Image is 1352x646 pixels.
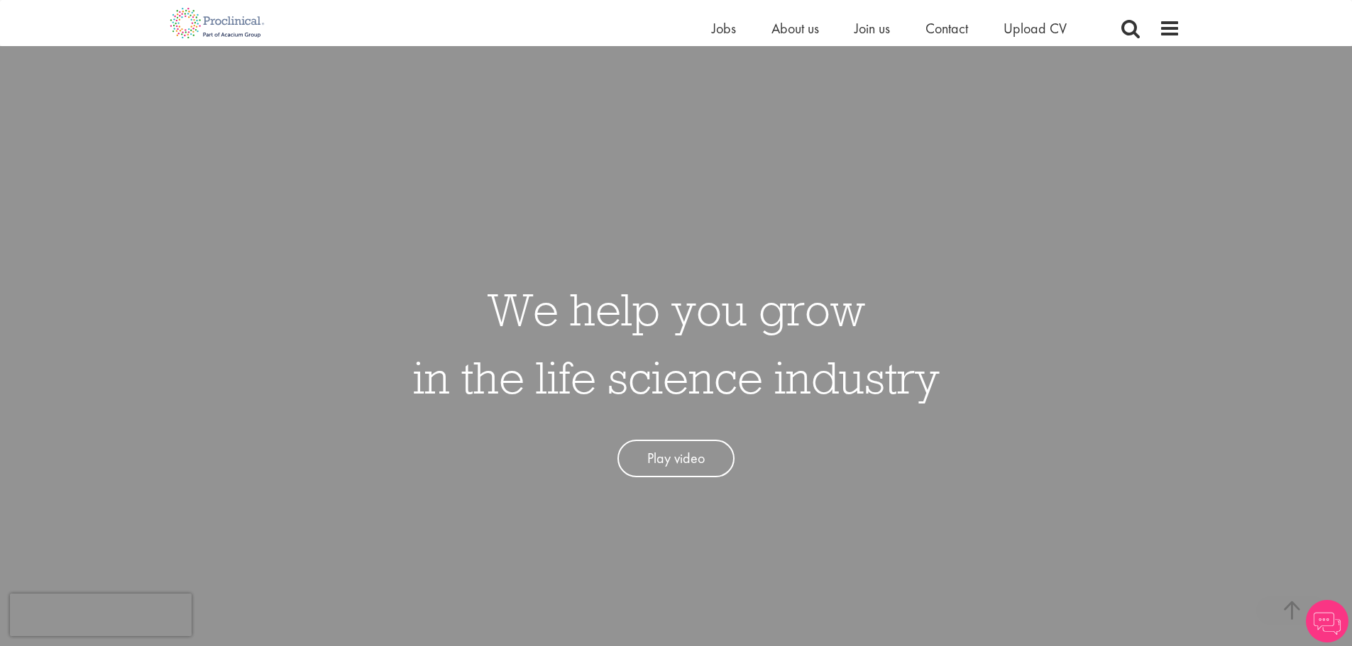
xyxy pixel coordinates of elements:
img: Chatbot [1306,600,1348,642]
a: Play video [617,440,735,477]
a: Join us [854,19,890,38]
a: Upload CV [1004,19,1067,38]
h1: We help you grow in the life science industry [413,275,940,411]
a: About us [771,19,819,38]
a: Jobs [712,19,736,38]
a: Contact [925,19,968,38]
